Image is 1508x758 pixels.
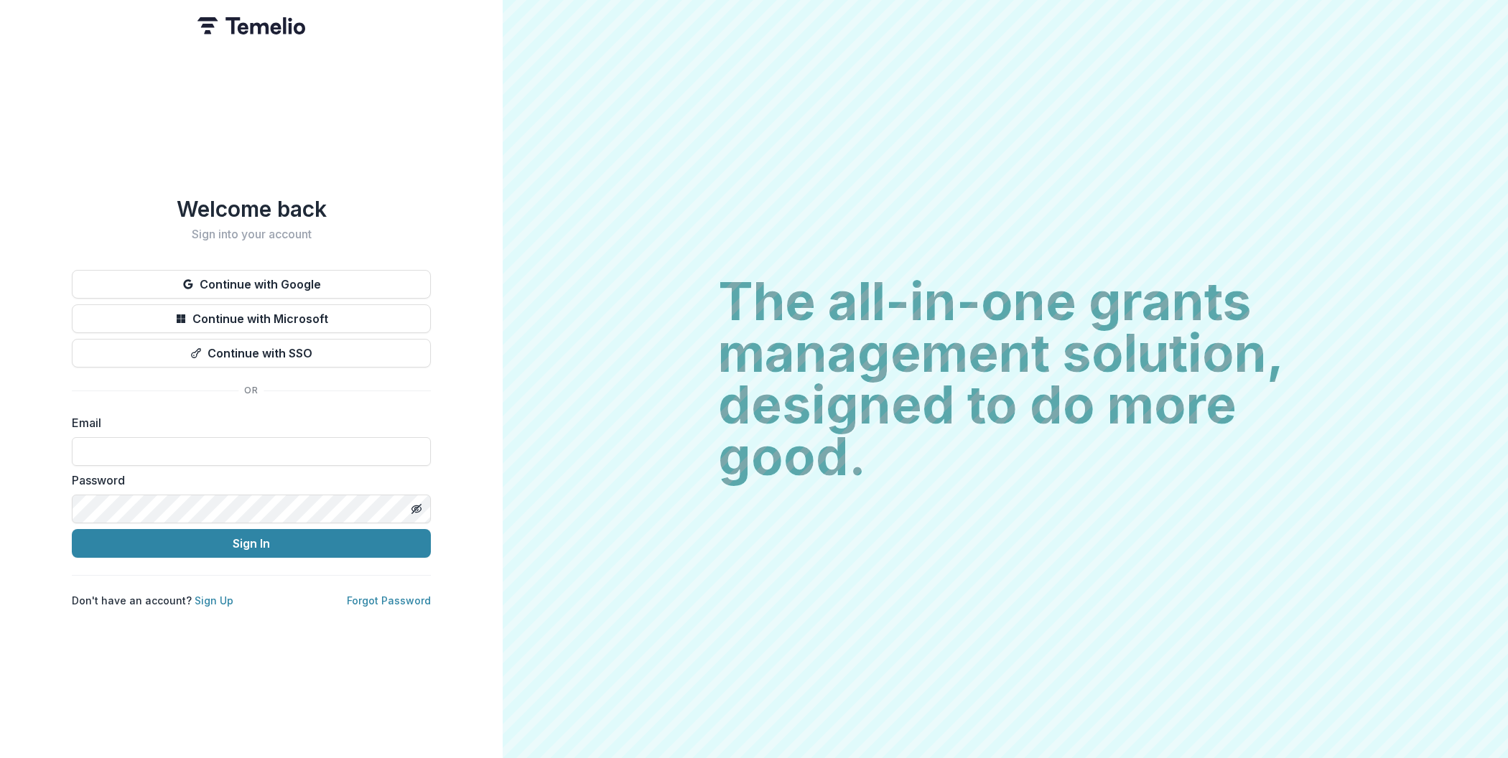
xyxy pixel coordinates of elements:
button: Continue with Microsoft [72,304,431,333]
h2: Sign into your account [72,228,431,241]
button: Continue with SSO [72,339,431,368]
p: Don't have an account? [72,593,233,608]
img: Temelio [197,17,305,34]
a: Sign Up [195,594,233,607]
button: Continue with Google [72,270,431,299]
a: Forgot Password [347,594,431,607]
label: Password [72,472,422,489]
label: Email [72,414,422,431]
button: Toggle password visibility [405,497,428,520]
button: Sign In [72,529,431,558]
h1: Welcome back [72,196,431,222]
